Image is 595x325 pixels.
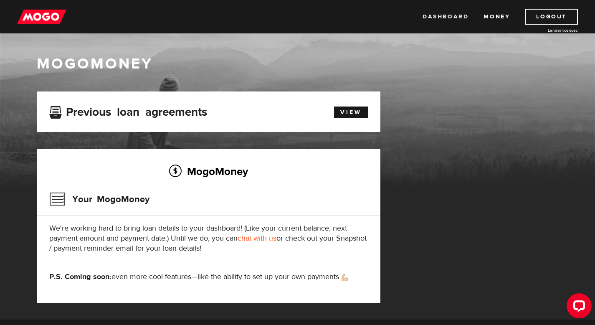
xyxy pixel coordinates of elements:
h1: MogoMoney [37,55,559,73]
a: chat with us [238,234,276,243]
a: Dashboard [423,9,468,25]
a: View [334,107,368,118]
iframe: LiveChat chat widget [560,290,595,325]
img: mogo_logo-11ee424be714fa7cbb0f0f49df9e16ec.png [17,9,66,25]
img: strong arm emoji [342,274,348,281]
a: Logout [525,9,578,25]
p: even more cool features—like the ability to set up your own payments [49,272,368,282]
h2: MogoMoney [49,162,368,180]
h3: Your MogoMoney [49,188,149,210]
a: Money [484,9,510,25]
h3: Previous loan agreements [49,105,207,116]
strong: P.S. Coming soon: [49,272,111,282]
p: We're working hard to bring loan details to your dashboard! (Like your current balance, next paym... [49,223,368,254]
a: Lender licences [515,27,578,33]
